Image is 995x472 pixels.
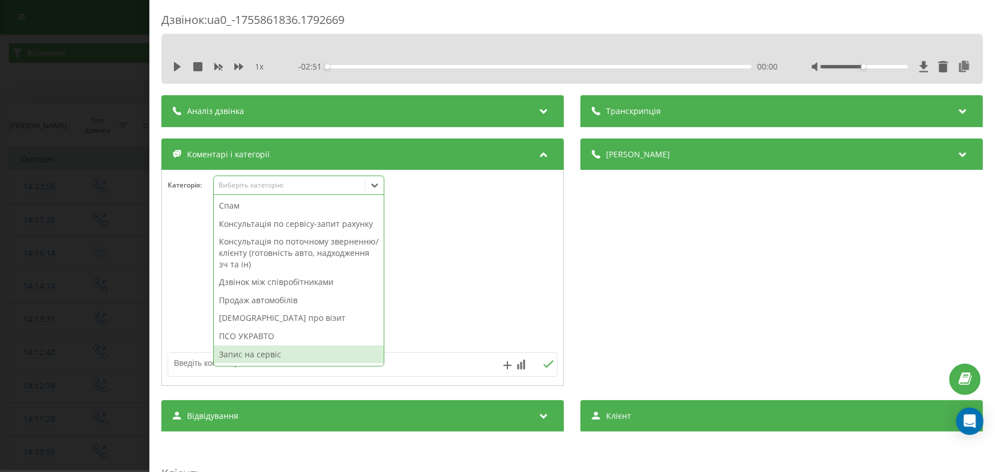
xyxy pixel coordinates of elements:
[956,408,984,435] div: Open Intercom Messenger
[325,64,330,69] div: Accessibility label
[187,410,238,422] span: Відвідування
[214,345,384,364] div: Запис на сервіс
[168,181,213,189] h4: Категорія :
[606,410,631,422] span: Клієнт
[606,149,670,160] span: [PERSON_NAME]
[214,363,384,381] div: Придбання запасних частин
[214,291,384,310] div: Продаж автомобілів
[187,105,244,117] span: Аналіз дзвінка
[214,327,384,345] div: ПСО УКРАВТО
[861,64,866,69] div: Accessibility label
[214,273,384,291] div: Дзвінок між співробітниками
[161,12,983,34] div: Дзвінок : ua0_-1755861836.1792669
[214,309,384,327] div: [DEMOGRAPHIC_DATA] про візит
[214,233,384,273] div: Консультація по поточному зверненню/клієнту (готовність авто, надходження зч та ін)
[214,215,384,233] div: Консультація по сервісу-запит рахунку
[214,197,384,215] div: Спам
[606,105,661,117] span: Транскрипція
[298,61,327,72] span: - 02:51
[255,61,263,72] span: 1 x
[187,149,270,160] span: Коментарі і категорії
[218,181,360,190] div: Виберіть категорію
[757,61,778,72] span: 00:00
